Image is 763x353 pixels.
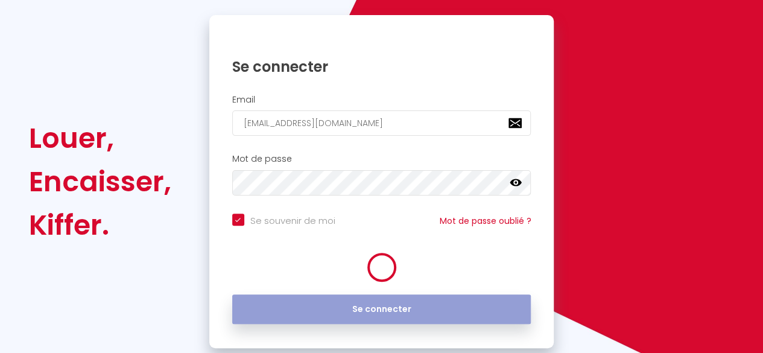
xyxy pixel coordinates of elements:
[232,57,531,76] h1: Se connecter
[29,203,171,247] div: Kiffer.
[232,110,531,136] input: Ton Email
[232,294,531,325] button: Se connecter
[232,95,531,105] h2: Email
[29,116,171,160] div: Louer,
[29,160,171,203] div: Encaisser,
[232,154,531,164] h2: Mot de passe
[439,215,531,227] a: Mot de passe oublié ?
